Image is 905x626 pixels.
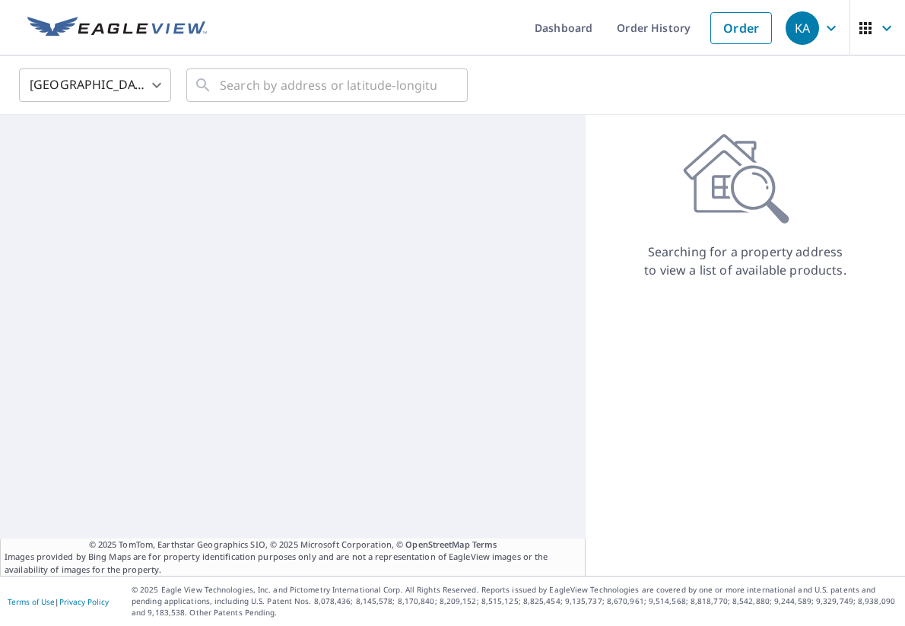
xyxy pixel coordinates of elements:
div: [GEOGRAPHIC_DATA] [19,64,171,106]
img: EV Logo [27,17,207,40]
a: OpenStreetMap [405,539,469,550]
span: © 2025 TomTom, Earthstar Geographics SIO, © 2025 Microsoft Corporation, © [89,539,497,551]
p: Searching for a property address to view a list of available products. [643,243,847,279]
div: KA [786,11,819,45]
a: Terms [472,539,497,550]
a: Order [710,12,772,44]
a: Terms of Use [8,596,55,607]
a: Privacy Policy [59,596,109,607]
p: © 2025 Eagle View Technologies, Inc. and Pictometry International Corp. All Rights Reserved. Repo... [132,584,897,618]
p: | [8,597,109,606]
input: Search by address or latitude-longitude [220,64,437,106]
